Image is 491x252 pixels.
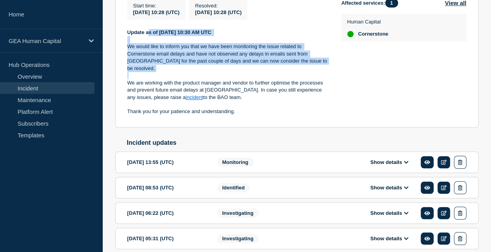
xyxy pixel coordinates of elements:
[186,94,203,100] a: incident
[195,9,241,15] span: [DATE] 10:28 (UTC)
[127,108,329,115] p: Thank you for your patience and understanding.
[217,183,250,192] span: Identified
[347,19,388,25] p: Human Capital
[127,232,205,245] div: [DATE] 05:31 (UTC)
[127,139,479,146] h2: Incident updates
[127,43,329,72] p: We would like to inform you that we have been monitoring the issue related to Cornerstone email d...
[368,235,411,242] button: Show details
[133,3,180,9] p: Start time :
[217,209,259,218] span: Investigating
[133,9,180,15] span: [DATE] 10:28 (UTC)
[368,159,411,166] button: Show details
[127,207,205,220] div: [DATE] 06:22 (UTC)
[127,79,329,101] p: We are working with the product manager and vendor to further optimise the processes and prevent ...
[217,234,259,243] span: Investigating
[347,31,354,37] div: up
[9,38,84,44] p: GEA Human Capital
[127,181,205,194] div: [DATE] 08:53 (UTC)
[368,184,411,191] button: Show details
[127,29,211,35] strong: Update as of [DATE] 10:30 AM UTC
[217,158,254,167] span: Monitoring
[127,156,205,169] div: [DATE] 13:55 (UTC)
[368,210,411,216] button: Show details
[195,3,241,9] p: Resolved :
[358,31,388,37] span: Cornerstone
